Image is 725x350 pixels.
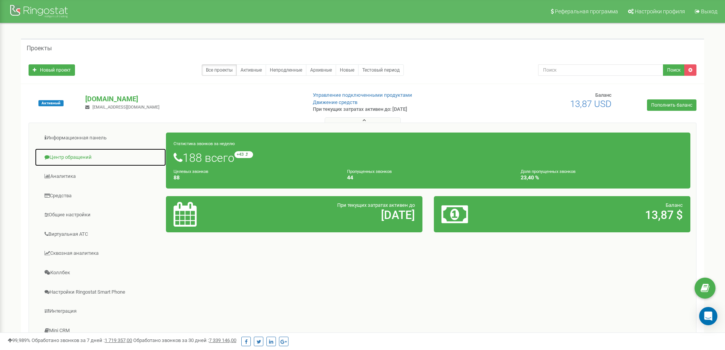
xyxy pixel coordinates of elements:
a: Mini CRM [35,321,166,340]
span: Реферальная программа [555,8,618,14]
h2: [DATE] [258,209,415,221]
a: Все проекты [202,64,237,76]
small: Пропущенных звонков [347,169,392,174]
small: Статистика звонков за неделю [174,141,235,146]
a: Настройки Ringostat Smart Phone [35,283,166,302]
h5: Проекты [27,45,52,52]
a: Новый проект [29,64,75,76]
p: При текущих затратах активен до: [DATE] [313,106,471,113]
a: Информационная панель [35,129,166,147]
a: Движение средств [313,99,357,105]
small: Целевых звонков [174,169,208,174]
p: [DOMAIN_NAME] [85,94,300,104]
small: Доля пропущенных звонков [521,169,575,174]
a: Тестовый период [358,64,404,76]
span: При текущих затратах активен до [337,202,415,208]
a: Новые [336,64,359,76]
a: Архивные [306,64,336,76]
u: 7 339 146,00 [209,337,236,343]
span: [EMAIL_ADDRESS][DOMAIN_NAME] [92,105,159,110]
span: Баланс [595,92,612,98]
small: +43 [234,151,253,158]
span: Обработано звонков за 30 дней : [133,337,236,343]
span: 99,989% [8,337,30,343]
span: Обработано звонков за 7 дней : [32,337,132,343]
a: Центр обращений [35,148,166,167]
a: Аналитика [35,167,166,186]
span: Активный [38,100,64,106]
span: Выход [701,8,717,14]
u: 1 719 357,00 [105,337,132,343]
a: Коллбек [35,264,166,282]
a: Виртуальная АТС [35,225,166,244]
span: 13,87 USD [570,99,612,109]
h2: 13,87 $ [526,209,683,221]
span: Баланс [666,202,683,208]
input: Поиск [538,64,663,76]
h4: 44 [347,175,509,181]
a: Управление подключенными продуктами [313,92,412,98]
a: Пополнить баланс [647,99,696,111]
a: Интеграция [35,302,166,321]
h1: 188 всего [174,151,683,164]
a: Средства [35,187,166,205]
h4: 88 [174,175,336,181]
a: Общие настройки [35,206,166,224]
button: Поиск [663,64,685,76]
div: Open Intercom Messenger [699,307,717,325]
a: Активные [236,64,266,76]
a: Непродленные [266,64,306,76]
span: Настройки профиля [635,8,685,14]
h4: 23,40 % [521,175,683,181]
a: Сквозная аналитика [35,244,166,263]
